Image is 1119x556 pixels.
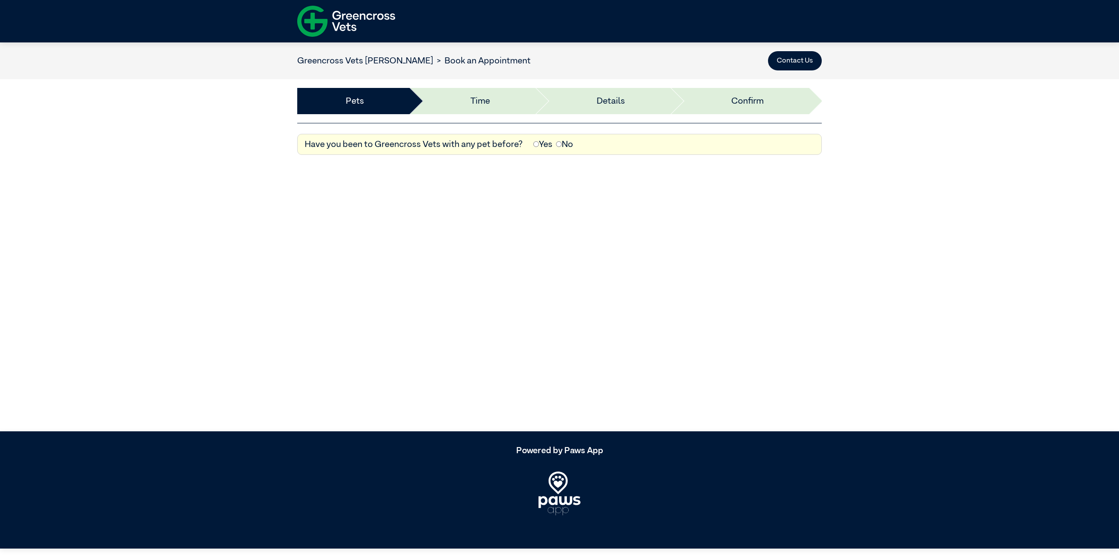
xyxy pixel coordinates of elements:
nav: breadcrumb [297,54,531,67]
li: Book an Appointment [433,54,531,67]
button: Contact Us [768,51,822,70]
a: Greencross Vets [PERSON_NAME] [297,56,433,65]
label: Have you been to Greencross Vets with any pet before? [305,138,523,151]
input: Yes [533,141,539,147]
h5: Powered by Paws App [297,445,822,456]
img: PawsApp [539,472,580,515]
input: No [556,141,562,147]
img: f-logo [297,2,395,40]
label: No [556,138,573,151]
label: Yes [533,138,553,151]
a: Pets [346,94,364,108]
